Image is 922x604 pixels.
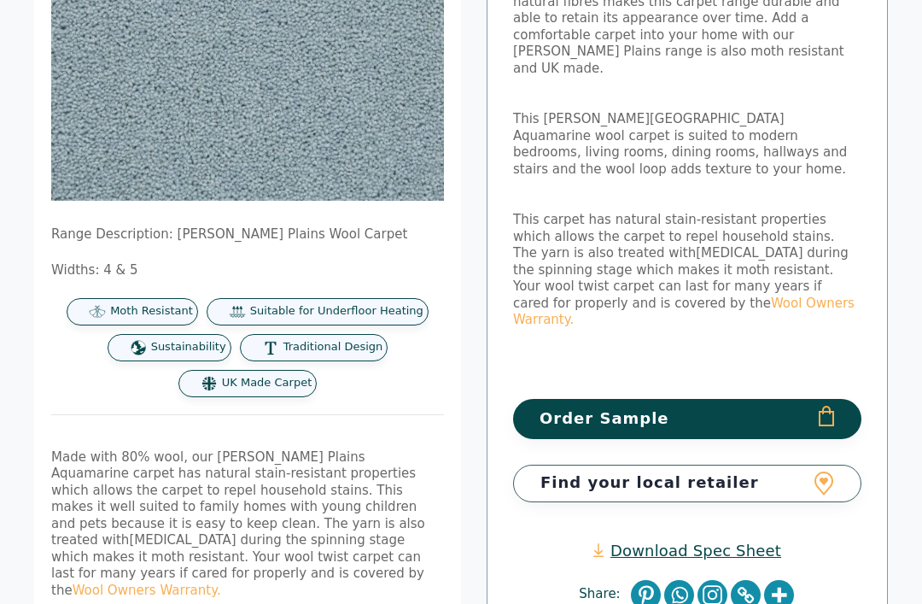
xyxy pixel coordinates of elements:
[579,586,628,603] span: Share:
[513,465,861,501] a: Find your local retailer
[250,304,423,319] span: Suitable for Underfloor Heating
[513,245,855,327] span: during the spinning stage which makes it moth resistant. Your wool twist carpet can last for many...
[283,340,383,355] span: Traditional Design
[222,376,312,390] span: UK Made Carpet
[513,296,855,328] a: Wool Owners Warranty.
[51,262,444,279] p: Widths: 4 & 5
[593,541,781,560] a: Download Spec Sheet
[513,111,861,178] p: This [PERSON_NAME][GEOGRAPHIC_DATA] Aquamarine wool carpet is suited to modern bedrooms, living r...
[73,583,221,598] a: Wool Owners Warranty.
[51,532,424,598] span: during the spinning stage which makes it moth resistant. Your wool twist carpet can last for many...
[151,340,226,355] span: Sustainability
[696,245,802,261] span: [MEDICAL_DATA]
[513,212,835,261] span: This carpet has natural stain-resistant properties which allows the carpet to repel household sta...
[513,399,861,439] button: Order Sample
[110,304,193,319] span: Moth Resistant
[51,449,425,548] span: [PERSON_NAME] Plains Aquamarine carpet has natural stain-resistant properties which allows the ca...
[129,532,236,548] span: [MEDICAL_DATA]
[51,226,444,243] p: Range Description: [PERSON_NAME] Plains Wool Carpet
[51,449,213,465] span: Made with 80% wool, our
